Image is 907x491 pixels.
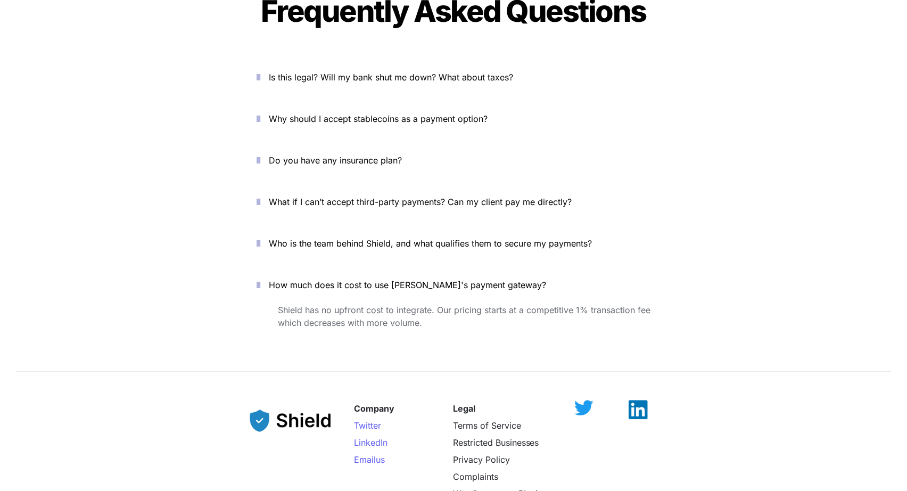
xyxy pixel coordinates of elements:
a: Complaints [453,471,498,482]
button: Why should I accept stablecoins as a payment option? [241,102,666,135]
button: Do you have any insurance plan? [241,144,666,177]
span: Email [354,454,376,465]
a: Emailus [354,454,385,465]
button: How much does it cost to use [PERSON_NAME]'s payment gateway? [241,268,666,301]
a: Terms of Service [453,420,521,431]
span: Is this legal? Will my bank shut me down? What about taxes? [269,72,513,83]
span: How much does it cost to use [PERSON_NAME]'s payment gateway? [269,280,546,290]
strong: Legal [453,403,475,414]
button: What if I can’t accept third-party payments? Can my client pay me directly? [241,185,666,218]
a: LinkedIn [354,437,387,448]
span: What if I can’t accept third-party payments? Can my client pay me directly? [269,197,572,207]
button: Is this legal? Will my bank shut me down? What about taxes? [241,61,666,94]
div: How much does it cost to use [PERSON_NAME]'s payment gateway? [241,301,666,364]
a: Twitter [354,420,381,431]
span: Do you have any insurance plan? [269,155,402,166]
span: Shield has no upfront cost to integrate. Our pricing starts at a competitive 1% transaction fee w... [278,305,653,328]
a: Privacy Policy [453,454,510,465]
button: Who is the team behind Shield, and what qualifies them to secure my payments? [241,227,666,260]
span: Why should I accept stablecoins as a payment option? [269,113,488,124]
span: Who is the team behind Shield, and what qualifies them to secure my payments? [269,238,592,249]
span: us [376,454,385,465]
strong: Company [354,403,394,414]
a: Restricted Businesses [453,437,539,448]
